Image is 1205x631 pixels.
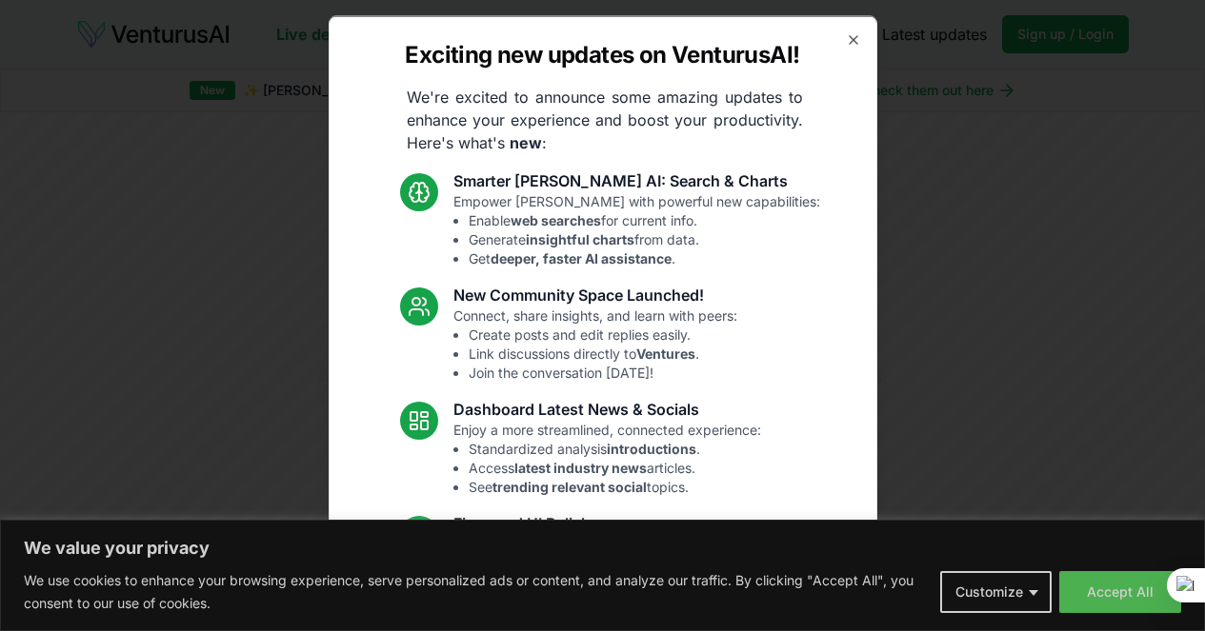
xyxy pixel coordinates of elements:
[469,439,761,458] li: Standardized analysis .
[469,553,764,572] li: Resolved [PERSON_NAME] chart loading issue.
[453,283,737,306] h3: New Community Space Launched!
[469,325,737,344] li: Create posts and edit replies easily.
[469,458,761,477] li: Access articles.
[453,306,737,382] p: Connect, share insights, and learn with peers:
[405,39,799,69] h2: Exciting new updates on VenturusAI!
[453,420,761,496] p: Enjoy a more streamlined, connected experience:
[469,477,761,496] li: See topics.
[636,345,695,361] strong: Ventures
[607,440,696,456] strong: introductions
[392,85,818,153] p: We're excited to announce some amazing updates to enhance your experience and boost your producti...
[453,511,764,534] h3: Fixes and UI Polish
[469,210,820,229] li: Enable for current info.
[510,132,542,151] strong: new
[469,344,737,363] li: Link discussions directly to .
[514,459,647,475] strong: latest industry news
[469,591,764,610] li: Enhanced overall UI consistency.
[453,397,761,420] h3: Dashboard Latest News & Socials
[469,248,820,267] li: Get .
[469,363,737,382] li: Join the conversation [DATE]!
[453,534,764,610] p: Smoother performance and improved usability:
[491,249,672,266] strong: deeper, faster AI assistance
[453,191,820,267] p: Empower [PERSON_NAME] with powerful new capabilities:
[511,211,601,227] strong: web searches
[453,168,820,191] h3: Smarter [PERSON_NAME] AI: Search & Charts
[526,230,634,246] strong: insightful charts
[492,478,647,494] strong: trending relevant social
[469,572,764,591] li: Fixed mobile chat & sidebar glitches.
[469,229,820,248] li: Generate from data.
